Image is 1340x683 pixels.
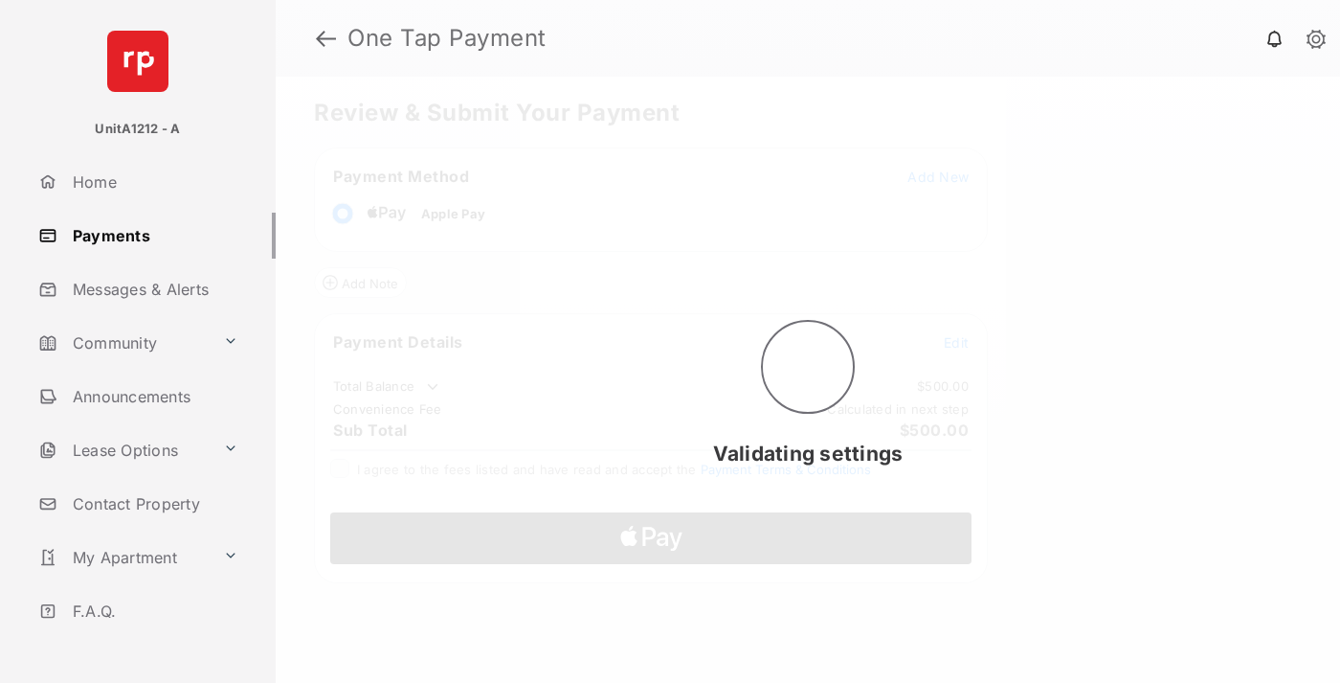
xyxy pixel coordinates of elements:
[31,374,276,420] a: Announcements
[95,120,180,139] p: UnitA1212 - A
[107,31,168,92] img: svg+xml;base64,PHN2ZyB4bWxucz0iaHR0cDovL3d3dy53My5vcmcvMjAwMC9zdmciIHdpZHRoPSI2NCIgaGVpZ2h0PSI2NC...
[31,159,276,205] a: Home
[31,266,276,312] a: Messages & Alerts
[31,320,215,366] a: Community
[31,588,276,634] a: F.A.Q.
[347,27,547,50] strong: One Tap Payment
[31,535,215,581] a: My Apartment
[713,442,904,466] span: Validating settings
[31,427,215,473] a: Lease Options
[31,213,276,259] a: Payments
[31,481,276,527] a: Contact Property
